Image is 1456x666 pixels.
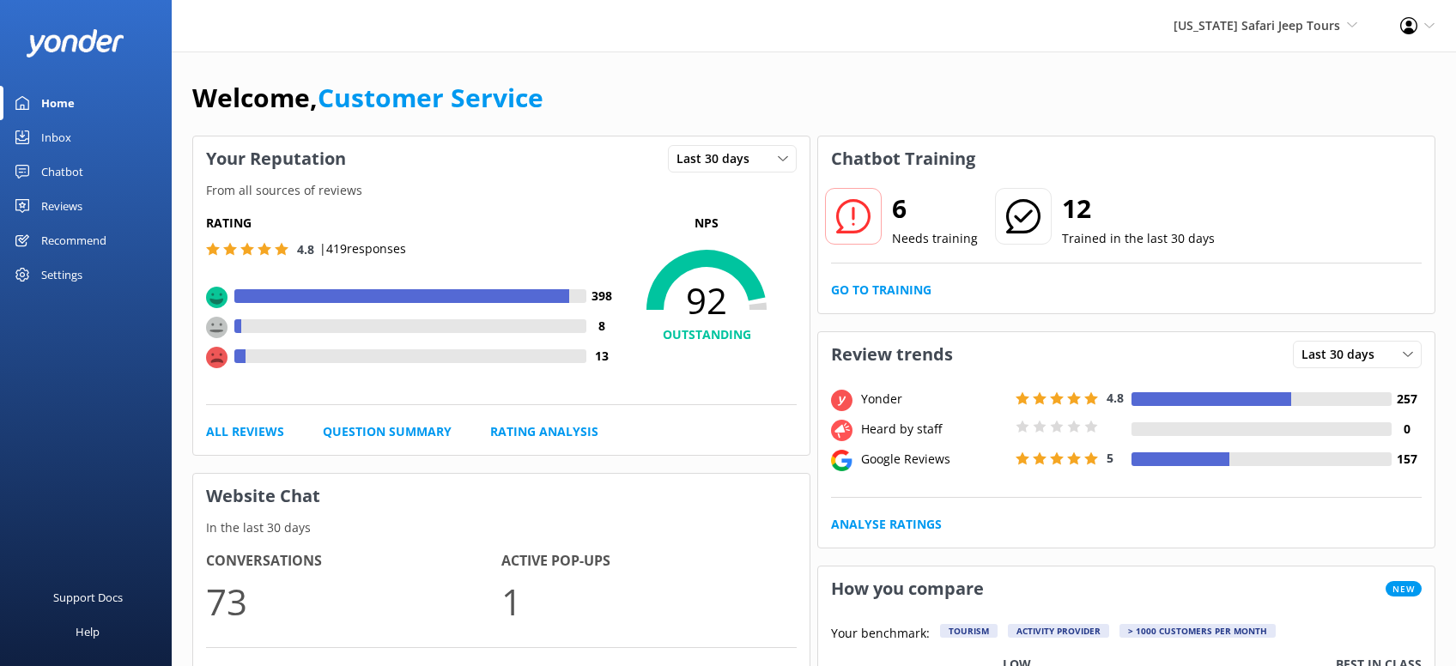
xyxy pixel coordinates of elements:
p: NPS [616,214,797,233]
div: Activity Provider [1008,624,1109,638]
h3: Website Chat [193,474,810,518]
div: Heard by staff [857,420,1011,439]
h2: 6 [892,188,978,229]
div: Chatbot [41,154,83,189]
div: Home [41,86,75,120]
h4: 257 [1392,390,1422,409]
h4: Conversations [206,550,501,572]
span: 4.8 [1107,390,1124,406]
h5: Rating [206,214,616,233]
h4: 13 [586,347,616,366]
div: Support Docs [53,580,123,615]
h4: OUTSTANDING [616,325,797,344]
div: Settings [41,257,82,292]
a: Go to Training [831,281,931,300]
h2: 12 [1062,188,1215,229]
span: 5 [1107,450,1113,466]
h3: Your Reputation [193,136,359,181]
div: Yonder [857,390,1011,409]
img: yonder-white-logo.png [26,29,124,58]
a: Rating Analysis [490,422,598,441]
h1: Welcome, [192,77,543,118]
a: Question Summary [323,422,452,441]
p: 73 [206,572,501,630]
span: Last 30 days [1301,345,1385,364]
div: Recommend [41,223,106,257]
h3: How you compare [818,566,997,611]
h4: 0 [1392,420,1422,439]
a: Analyse Ratings [831,515,942,534]
div: Inbox [41,120,71,154]
div: > 1000 customers per month [1119,624,1276,638]
div: Reviews [41,189,82,223]
div: Help [76,615,100,649]
h4: 8 [586,317,616,336]
div: Tourism [940,624,998,638]
p: In the last 30 days [193,518,810,537]
p: | 419 responses [319,239,406,258]
p: From all sources of reviews [193,181,810,200]
p: Needs training [892,229,978,248]
p: Your benchmark: [831,624,930,645]
span: 92 [616,279,797,322]
span: Last 30 days [676,149,760,168]
span: [US_STATE] Safari Jeep Tours [1174,17,1340,33]
p: 1 [501,572,797,630]
p: Trained in the last 30 days [1062,229,1215,248]
span: 4.8 [297,241,314,257]
a: All Reviews [206,422,284,441]
h3: Chatbot Training [818,136,988,181]
h3: Review trends [818,332,966,377]
h4: Active Pop-ups [501,550,797,572]
a: Customer Service [318,80,543,115]
h4: 157 [1392,450,1422,469]
h4: 398 [586,287,616,306]
div: Google Reviews [857,450,1011,469]
span: New [1386,581,1422,596]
